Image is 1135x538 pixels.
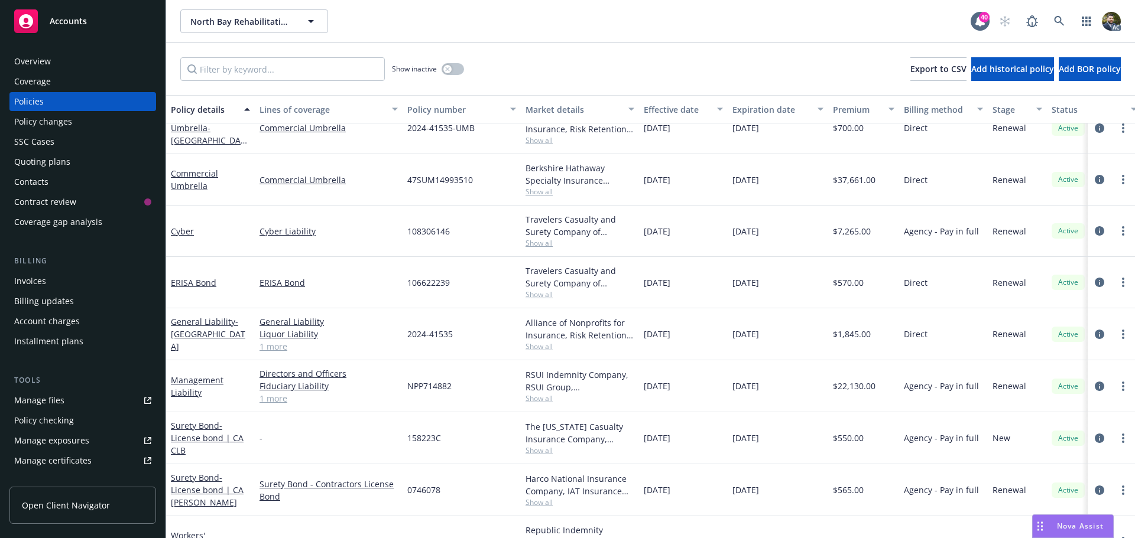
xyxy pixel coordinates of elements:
[9,272,156,291] a: Invoices
[171,168,218,191] a: Commercial Umbrella
[1056,226,1080,236] span: Active
[14,471,74,490] div: Manage claims
[644,276,670,289] span: [DATE]
[904,484,979,496] span: Agency - Pay in full
[9,213,156,231] a: Coverage gap analysis
[171,103,237,116] div: Policy details
[971,57,1054,81] button: Add historical policy
[526,445,634,455] span: Show all
[1092,172,1107,187] a: circleInformation
[1116,121,1130,135] a: more
[1092,275,1107,289] a: circleInformation
[1048,9,1071,33] a: Search
[260,174,398,186] a: Commercial Umbrella
[910,57,967,81] button: Export to CSV
[526,265,634,289] div: Travelers Casualty and Surety Company of America, Travelers Insurance
[260,380,398,392] a: Fiduciary Liability
[9,332,156,351] a: Installment plans
[14,172,48,191] div: Contacts
[407,225,450,237] span: 108306146
[979,12,990,22] div: 40
[899,95,988,123] button: Billing method
[260,340,398,353] a: 1 more
[9,132,156,151] a: SSC Cases
[260,432,262,444] span: -
[9,312,156,331] a: Account charges
[910,63,967,74] span: Export to CSV
[14,431,89,450] div: Manage exposures
[988,95,1047,123] button: Stage
[171,420,244,456] span: - License bond | CA CLB
[1116,275,1130,289] a: more
[260,276,398,289] a: ERISA Bond
[644,328,670,340] span: [DATE]
[14,213,102,231] div: Coverage gap analysis
[526,393,634,403] span: Show all
[971,63,1054,74] span: Add historical policy
[1057,521,1104,531] span: Nova Assist
[993,225,1026,237] span: Renewal
[1116,483,1130,497] a: more
[260,122,398,134] a: Commercial Umbrella
[14,52,51,71] div: Overview
[833,328,871,340] span: $1,845.00
[50,17,87,26] span: Accounts
[732,484,759,496] span: [DATE]
[993,380,1026,392] span: Renewal
[904,432,979,444] span: Agency - Pay in full
[833,432,864,444] span: $550.00
[526,238,634,248] span: Show all
[833,484,864,496] span: $565.00
[833,276,864,289] span: $570.00
[180,57,385,81] input: Filter by keyword...
[9,411,156,430] a: Policy checking
[828,95,899,123] button: Premium
[392,64,437,74] span: Show inactive
[1092,483,1107,497] a: circleInformation
[14,193,76,211] div: Contract review
[9,431,156,450] a: Manage exposures
[403,95,521,123] button: Policy number
[1056,123,1080,133] span: Active
[644,432,670,444] span: [DATE]
[1116,327,1130,341] a: more
[14,72,51,91] div: Coverage
[993,276,1026,289] span: Renewal
[260,392,398,405] a: 1 more
[904,225,979,237] span: Agency - Pay in full
[1092,431,1107,445] a: circleInformation
[407,484,440,496] span: 0746078
[260,367,398,380] a: Directors and Officers
[9,172,156,191] a: Contacts
[732,225,759,237] span: [DATE]
[14,312,80,331] div: Account charges
[833,122,864,134] span: $700.00
[644,103,710,116] div: Effective date
[9,374,156,386] div: Tools
[732,103,810,116] div: Expiration date
[260,328,398,340] a: Liquor Liability
[14,152,70,171] div: Quoting plans
[833,174,875,186] span: $37,661.00
[993,328,1026,340] span: Renewal
[260,315,398,328] a: General Liability
[14,272,46,291] div: Invoices
[904,328,928,340] span: Direct
[1116,379,1130,393] a: more
[1052,103,1124,116] div: Status
[9,292,156,311] a: Billing updates
[1116,172,1130,187] a: more
[14,292,74,311] div: Billing updates
[1102,12,1121,31] img: photo
[728,95,828,123] button: Expiration date
[407,328,453,340] span: 2024-41535
[180,9,328,33] button: North Bay Rehabilitation Services, Inc.
[9,112,156,131] a: Policy changes
[171,316,245,352] span: - [GEOGRAPHIC_DATA]
[732,380,759,392] span: [DATE]
[1059,57,1121,81] button: Add BOR policy
[171,374,223,398] a: Management Liability
[1056,381,1080,392] span: Active
[9,52,156,71] a: Overview
[9,193,156,211] a: Contract review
